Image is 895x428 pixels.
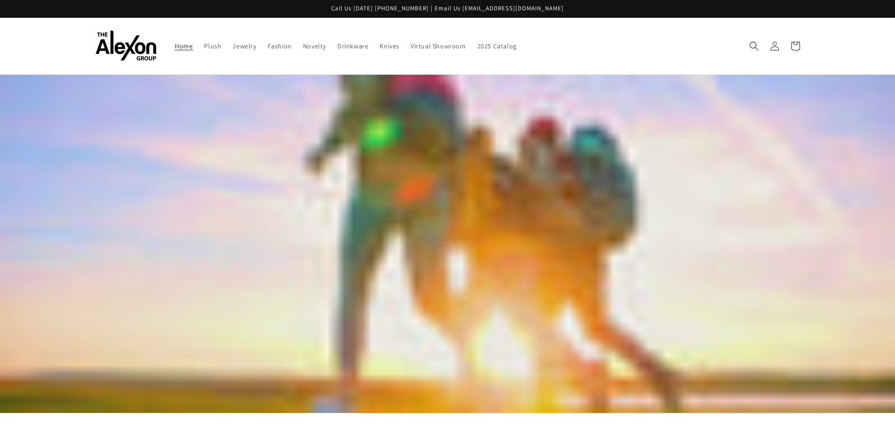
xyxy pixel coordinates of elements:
span: Fashion [268,42,292,50]
a: Fashion [262,36,297,56]
a: Jewelry [227,36,262,56]
a: Home [169,36,198,56]
span: Drinkware [337,42,368,50]
a: 2025 Catalog [472,36,522,56]
a: Novelty [297,36,332,56]
span: Home [175,42,193,50]
a: Knives [374,36,405,56]
span: 2025 Catalog [477,42,517,50]
span: Plush [204,42,221,50]
a: Plush [198,36,227,56]
a: Drinkware [332,36,374,56]
span: Knives [380,42,399,50]
span: Novelty [303,42,326,50]
summary: Search [744,36,764,56]
span: Jewelry [233,42,256,50]
span: Virtual Showroom [411,42,466,50]
img: The Alexon Group [95,31,156,61]
a: Virtual Showroom [405,36,472,56]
